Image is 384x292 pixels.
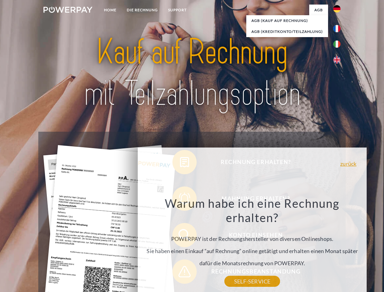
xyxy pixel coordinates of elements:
img: fr [333,25,341,32]
img: de [333,5,341,12]
a: agb [309,5,328,16]
a: DIE RECHNUNG [122,5,163,16]
img: en [333,56,341,64]
img: it [333,40,341,48]
a: SUPPORT [163,5,192,16]
a: Home [99,5,122,16]
a: AGB (Kreditkonto/Teilzahlung) [246,26,328,37]
img: logo-powerpay-white.svg [43,7,92,13]
div: POWERPAY ist der Rechnungshersteller von diversen Onlineshops. Sie haben einen Einkauf “auf Rechn... [141,196,363,281]
a: SELF-SERVICE [224,276,280,287]
img: title-powerpay_de.svg [58,29,326,116]
h3: Warum habe ich eine Rechnung erhalten? [141,196,363,225]
a: zurück [340,161,356,166]
a: AGB (Kauf auf Rechnung) [246,15,328,26]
